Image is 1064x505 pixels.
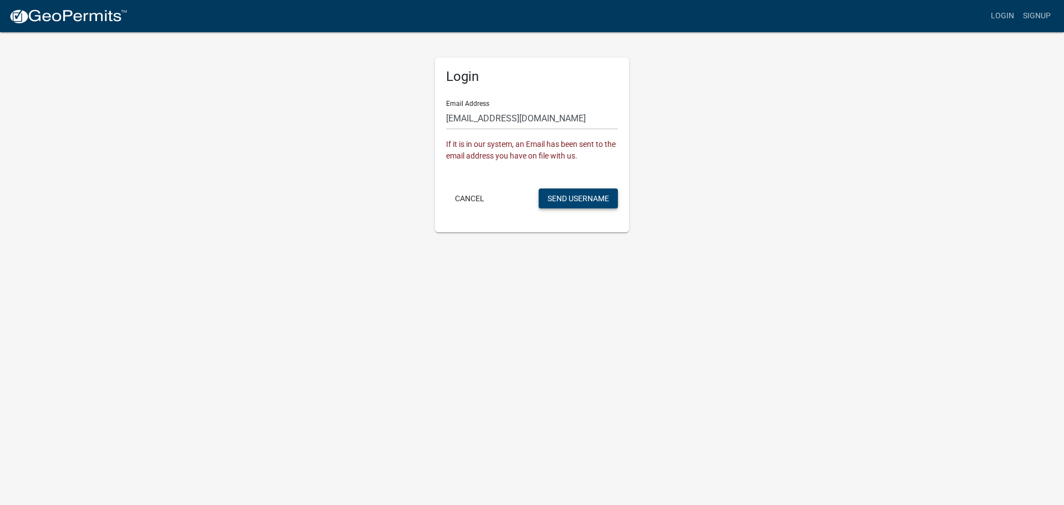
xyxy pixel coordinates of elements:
button: Send Username [539,188,618,208]
a: Signup [1019,6,1055,27]
button: Cancel [446,188,493,208]
h5: Login [446,69,618,85]
a: Login [986,6,1019,27]
div: If it is in our system, an Email has been sent to the email address you have on file with us. [446,139,618,162]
